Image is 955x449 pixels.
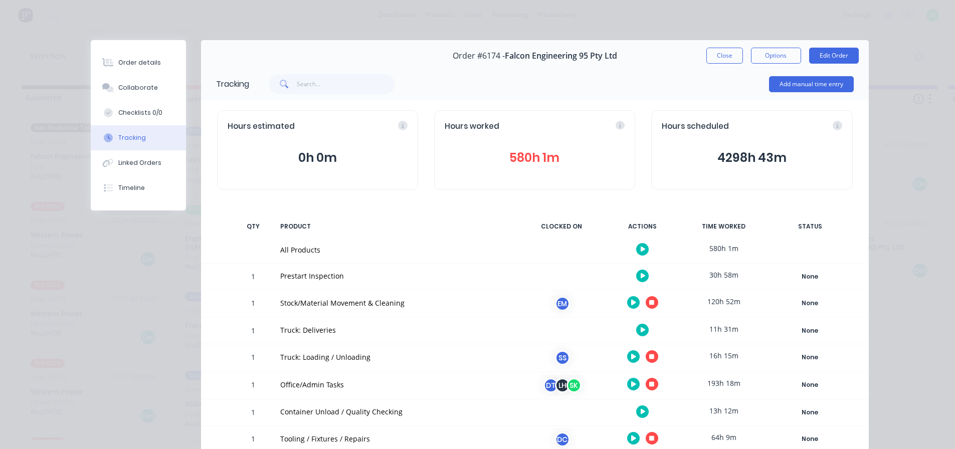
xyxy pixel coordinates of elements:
div: None [774,432,846,445]
div: 64h 9m [686,426,761,448]
div: TIME WORKED [686,216,761,237]
span: Hours estimated [228,121,295,132]
button: None [774,378,847,392]
button: Linked Orders [91,150,186,175]
div: Truck: Deliveries [280,325,512,335]
button: Collaborate [91,75,186,100]
span: Hours scheduled [662,121,729,132]
div: 193h 18m [686,372,761,394]
button: 580h 1m [445,148,625,167]
button: Tracking [91,125,186,150]
div: LH [555,378,570,393]
div: Linked Orders [118,158,161,167]
div: None [774,297,846,310]
div: None [774,270,846,283]
div: Prestart Inspection [280,271,512,281]
button: None [774,432,847,446]
div: 1 [238,319,268,344]
div: Container Unload / Quality Checking [280,406,512,417]
div: 1 [238,292,268,317]
div: Checklists 0/0 [118,108,162,117]
div: EM [555,296,570,311]
div: Office/Admin Tasks [280,379,512,390]
div: Stock/Material Movement & Cleaning [280,298,512,308]
div: None [774,351,846,364]
span: Falcon Engineering 95 Pty Ltd [505,51,617,61]
div: 16h 15m [686,344,761,367]
div: CLOCKED ON [524,216,599,237]
div: QTY [238,216,268,237]
button: Close [706,48,743,64]
div: ACTIONS [605,216,680,237]
button: Timeline [91,175,186,200]
div: Tracking [118,133,146,142]
div: 1 [238,401,268,425]
div: None [774,378,846,391]
div: 30h 58m [686,264,761,286]
div: 120h 52m [686,290,761,313]
div: SK [566,378,582,393]
button: Order details [91,50,186,75]
div: 580h 1m [686,237,761,260]
div: 1 [238,346,268,371]
button: None [774,296,847,310]
div: 11h 31m [686,318,761,340]
button: None [774,350,847,364]
input: Search... [297,74,395,94]
button: None [774,324,847,338]
div: PRODUCT [274,216,518,237]
button: None [774,270,847,284]
div: None [774,406,846,419]
div: All Products [280,245,512,255]
div: 1 [238,373,268,399]
div: STATUS [768,216,853,237]
button: 0h 0m [228,148,408,167]
button: None [774,405,847,419]
span: Order #6174 - [453,51,505,61]
div: 1 [238,265,268,290]
button: Edit Order [809,48,859,64]
div: Collaborate [118,83,158,92]
div: DT [543,378,558,393]
button: Add manual time entry [769,76,854,92]
div: 13h 12m [686,399,761,422]
div: Tracking [216,78,249,90]
div: Order details [118,58,161,67]
button: 4298h 43m [662,148,842,167]
button: Options [751,48,801,64]
div: DC [555,432,570,447]
div: SS [555,350,570,365]
button: Checklists 0/0 [91,100,186,125]
div: Timeline [118,183,145,192]
div: Truck: Loading / Unloading [280,352,512,362]
span: Hours worked [445,121,499,132]
div: Tooling / Fixtures / Repairs [280,433,512,444]
div: None [774,324,846,337]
